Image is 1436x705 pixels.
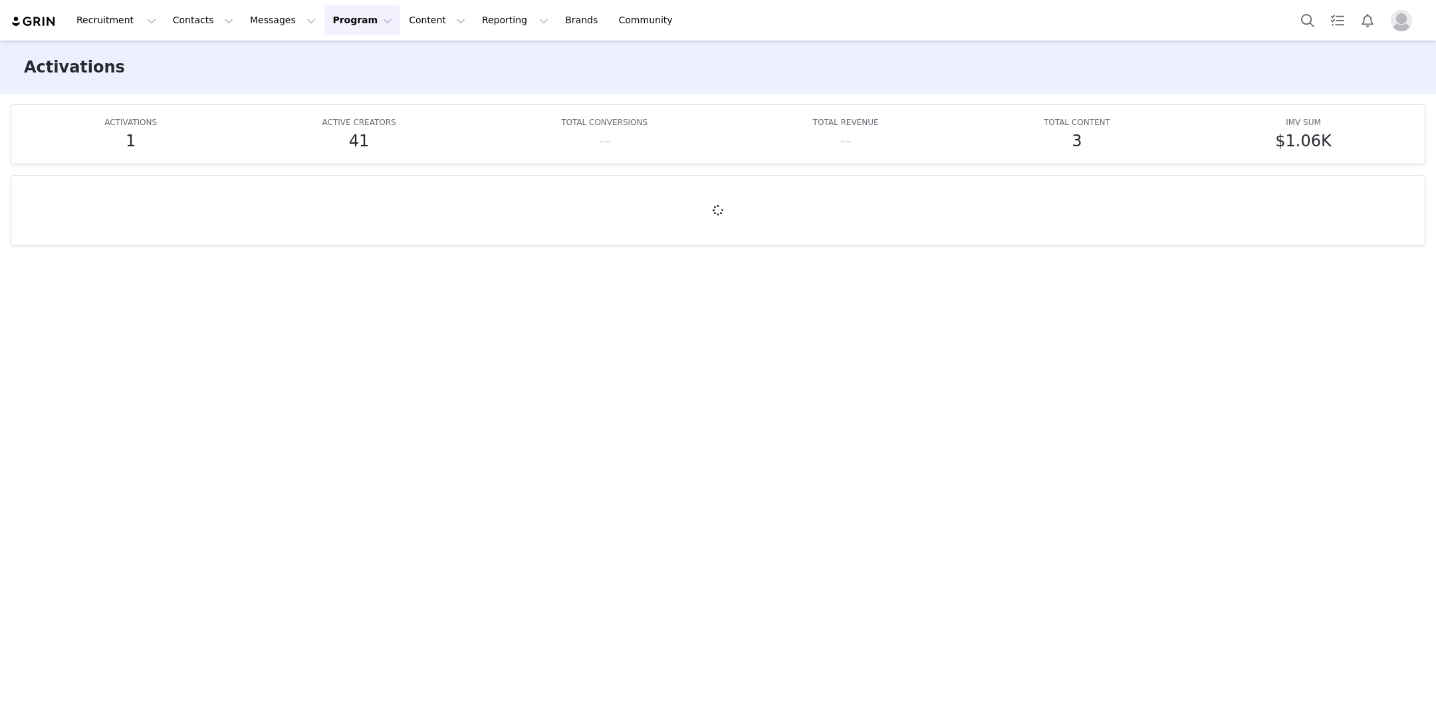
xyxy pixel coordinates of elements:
[1275,129,1331,153] h5: $1.06K
[1353,5,1382,35] button: Notifications
[1293,5,1322,35] button: Search
[1391,10,1412,31] img: placeholder-profile.jpg
[557,5,610,35] a: Brands
[813,118,879,127] span: TOTAL REVENUE
[1323,5,1352,35] a: Tasks
[104,118,157,127] span: ACTIVATIONS
[474,5,556,35] button: Reporting
[242,5,324,35] button: Messages
[561,118,648,127] span: TOTAL CONVERSIONS
[349,129,370,153] h5: 41
[68,5,164,35] button: Recruitment
[1044,118,1110,127] span: TOTAL CONTENT
[840,129,851,153] h5: --
[1286,118,1321,127] span: IMV SUM
[322,118,396,127] span: ACTIVE CREATORS
[1383,10,1425,31] button: Profile
[598,129,610,153] h5: --
[611,5,687,35] a: Community
[1072,129,1082,153] h5: 3
[11,15,57,28] img: grin logo
[324,5,400,35] button: Program
[24,55,125,79] h3: Activations
[126,129,136,153] h5: 1
[401,5,473,35] button: Content
[165,5,241,35] button: Contacts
